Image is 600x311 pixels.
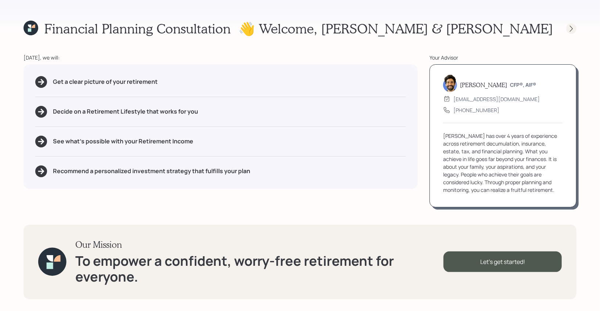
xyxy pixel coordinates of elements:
h1: Financial Planning Consultation [44,21,231,36]
h5: Get a clear picture of your retirement [53,78,158,85]
h5: See what's possible with your Retirement Income [53,138,193,145]
div: Your Advisor [430,54,576,61]
h5: Recommend a personalized investment strategy that fulfills your plan [53,168,250,175]
img: eric-schwartz-headshot.png [443,74,457,92]
h6: CFP®, AIF® [510,82,536,88]
div: [PHONE_NUMBER] [453,106,499,114]
div: Let's get started! [443,251,562,272]
h5: Decide on a Retirement Lifestyle that works for you [53,108,198,115]
div: [PERSON_NAME] has over 4 years of experience across retirement decumulation, insurance, estate, t... [443,132,563,194]
h3: Our Mission [75,239,443,250]
h1: To empower a confident, worry-free retirement for everyone. [75,253,443,285]
h5: [PERSON_NAME] [460,81,507,88]
div: [DATE], we will: [24,54,418,61]
div: [EMAIL_ADDRESS][DOMAIN_NAME] [453,95,540,103]
h1: 👋 Welcome , [PERSON_NAME] & [PERSON_NAME] [238,21,553,36]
